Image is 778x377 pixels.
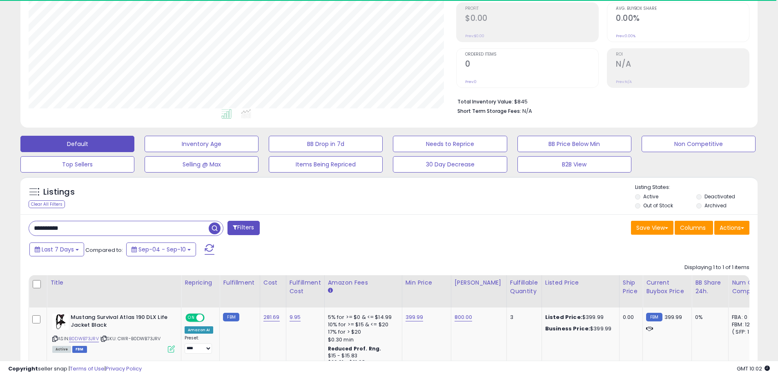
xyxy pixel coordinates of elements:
[328,328,396,336] div: 17% for > $20
[263,313,280,321] a: 281.69
[732,321,759,328] div: FBM: 12
[643,193,658,200] label: Active
[680,224,706,232] span: Columns
[732,314,759,321] div: FBA: 0
[623,278,639,296] div: Ship Price
[290,278,321,296] div: Fulfillment Cost
[290,313,301,321] a: 9.95
[517,156,631,173] button: B2B View
[185,278,216,287] div: Repricing
[616,59,749,70] h2: N/A
[203,314,216,321] span: OFF
[52,314,69,330] img: 31TgFd+xyoL._SL40_.jpg
[635,184,758,191] p: Listing States:
[328,336,396,343] div: $0.30 min
[732,328,759,336] div: ( SFP: 1 )
[393,136,507,152] button: Needs to Reprice
[269,136,383,152] button: BB Drop in 7d
[186,314,196,321] span: ON
[328,352,396,359] div: $15 - $15.83
[70,365,105,373] a: Terms of Use
[328,287,333,294] small: Amazon Fees.
[465,52,598,57] span: Ordered Items
[631,221,673,235] button: Save View
[457,108,521,114] b: Short Term Storage Fees:
[393,156,507,173] button: 30 Day Decrease
[455,313,473,321] a: 800.00
[465,7,598,11] span: Profit
[328,314,396,321] div: 5% for >= $0 & <= $14.99
[545,314,613,321] div: $399.99
[328,321,396,328] div: 10% for >= $15 & <= $20
[106,365,142,373] a: Privacy Policy
[732,278,762,296] div: Num of Comp.
[623,314,636,321] div: 0.00
[8,365,38,373] strong: Copyright
[714,221,749,235] button: Actions
[545,325,590,332] b: Business Price:
[465,34,484,38] small: Prev: $0.00
[42,245,74,254] span: Last 7 Days
[71,314,170,331] b: Mustang Survival Atlas 190 DLX Life Jacket Black
[646,278,688,296] div: Current Buybox Price
[684,264,749,272] div: Displaying 1 to 1 of 1 items
[145,156,259,173] button: Selling @ Max
[145,136,259,152] button: Inventory Age
[29,242,84,256] button: Last 7 Days
[646,313,662,321] small: FBM
[695,278,725,296] div: BB Share 24h.
[675,221,713,235] button: Columns
[52,346,71,353] span: All listings currently available for purchase on Amazon
[616,7,749,11] span: Avg. Buybox Share
[737,365,770,373] span: 2025-09-18 10:02 GMT
[29,200,65,208] div: Clear All Filters
[185,335,213,354] div: Preset:
[465,13,598,25] h2: $0.00
[72,346,87,353] span: FBM
[328,359,396,366] div: $20.01 - $21.68
[510,278,538,296] div: Fulfillable Quantity
[69,335,99,342] a: B0DWB73JRV
[126,242,196,256] button: Sep-04 - Sep-10
[616,79,632,84] small: Prev: N/A
[664,313,682,321] span: 399.99
[704,202,727,209] label: Archived
[43,186,75,198] h5: Listings
[223,313,239,321] small: FBM
[465,59,598,70] h2: 0
[545,278,616,287] div: Listed Price
[227,221,259,235] button: Filters
[223,278,256,287] div: Fulfillment
[263,278,283,287] div: Cost
[406,313,424,321] a: 399.99
[465,79,477,84] small: Prev: 0
[138,245,186,254] span: Sep-04 - Sep-10
[50,278,178,287] div: Title
[20,136,134,152] button: Default
[455,278,503,287] div: [PERSON_NAME]
[457,96,743,106] li: $845
[545,313,582,321] b: Listed Price:
[185,326,213,334] div: Amazon AI
[517,136,631,152] button: BB Price Below Min
[328,345,381,352] b: Reduced Prof. Rng.
[545,325,613,332] div: $399.99
[328,278,399,287] div: Amazon Fees
[406,278,448,287] div: Min Price
[20,156,134,173] button: Top Sellers
[52,314,175,352] div: ASIN:
[457,98,513,105] b: Total Inventory Value:
[100,335,161,342] span: | SKU: CWR-B0DWB73JRV
[695,314,722,321] div: 0%
[616,34,635,38] small: Prev: 0.00%
[510,314,535,321] div: 3
[643,202,673,209] label: Out of Stock
[8,365,142,373] div: seller snap | |
[522,107,532,115] span: N/A
[616,13,749,25] h2: 0.00%
[269,156,383,173] button: Items Being Repriced
[704,193,735,200] label: Deactivated
[616,52,749,57] span: ROI
[642,136,756,152] button: Non Competitive
[85,246,123,254] span: Compared to:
